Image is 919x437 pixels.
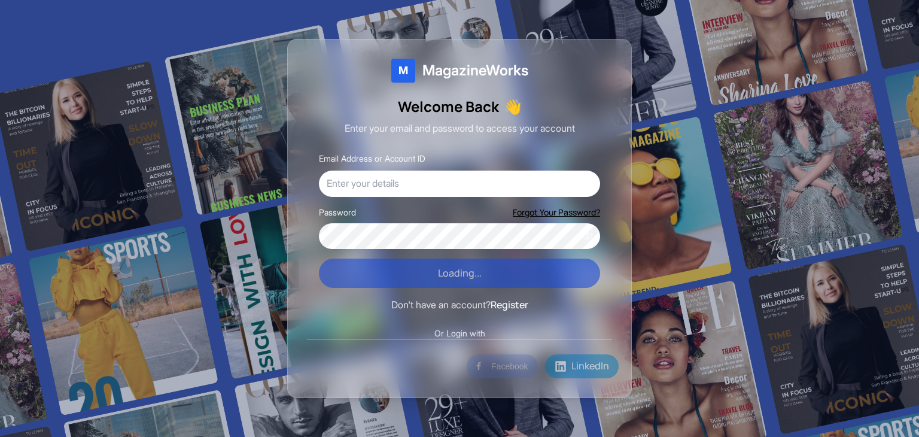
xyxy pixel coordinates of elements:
[319,171,600,197] input: Enter your details
[391,299,491,311] span: Don't have an account?
[467,354,537,378] button: Facebook
[491,298,528,313] button: Register
[571,359,609,374] span: LinkedIn
[422,61,528,80] span: MagazineWorks
[427,327,492,339] span: Or Login with
[582,230,593,241] button: Show password
[319,207,356,218] label: Password
[398,62,408,79] span: M
[545,354,619,378] button: LinkedIn
[513,207,600,218] button: Forgot Your Password?
[307,97,612,116] h1: Welcome Back
[504,97,522,116] span: Waving hand
[307,121,612,136] p: Enter your email and password to access your account
[294,353,465,380] iframe: Sign in with Google Button
[319,259,600,289] button: Loading...
[319,153,425,163] label: Email Address or Account ID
